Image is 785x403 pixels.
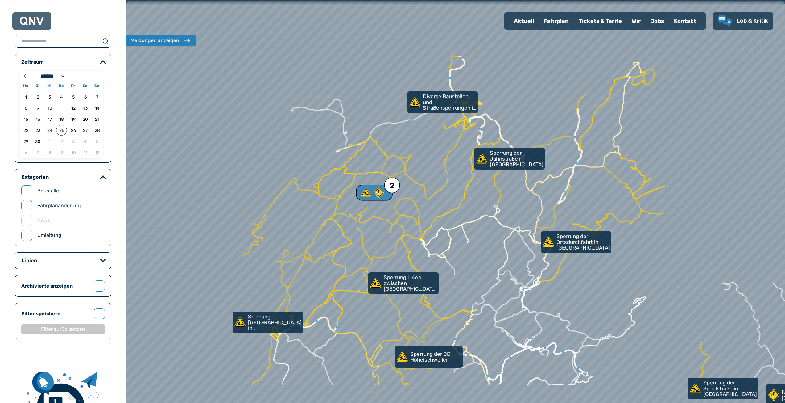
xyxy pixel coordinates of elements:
[39,73,66,79] select: Month
[44,136,55,147] span: 01.10.2025
[100,37,111,45] button: suchen
[20,17,44,25] img: QNV Logo
[20,15,44,27] a: QNV Logo
[68,91,79,102] span: 05.09.2025
[32,147,43,158] span: 07.10.2025
[21,136,31,147] span: 29.09.2025
[80,103,91,113] span: 13.09.2025
[539,13,574,29] a: Fahrplan
[21,59,44,65] legend: Zeitraum
[32,91,43,102] span: 02.09.2025
[37,217,50,224] label: News
[541,231,609,253] div: Sperrung der Ortsdurchfahrt in [GEOGRAPHIC_DATA]
[92,91,103,102] span: 07.09.2025
[556,233,610,251] p: Sperrung der Ortsdurchfahrt in [GEOGRAPHIC_DATA]
[80,125,91,136] span: 27.09.2025
[56,147,67,158] span: 09.10.2025
[688,378,756,399] div: Sperrung der Schulstraße in [GEOGRAPHIC_DATA]
[56,91,67,102] span: 04.09.2025
[79,84,91,88] span: Sa
[20,84,31,88] span: Mo
[130,37,179,44] div: Meldungen anzeigen
[56,103,67,113] span: 11.09.2025
[737,17,768,24] span: Lob & Kritik
[55,84,67,88] span: Do
[32,103,43,113] span: 09.09.2025
[37,187,59,195] label: Baustelle
[32,136,43,147] span: 30.09.2025
[363,188,385,198] div: 2
[627,13,646,29] a: Wir
[68,125,79,136] span: 26.09.2025
[32,114,43,124] span: 16.09.2025
[21,174,49,180] legend: Kategorien
[718,15,768,27] a: Lob & Kritik
[80,136,91,147] span: 04.10.2025
[92,114,103,124] span: 21.09.2025
[91,84,103,88] span: So
[368,272,439,294] a: Sperrung L 466 zwischen [GEOGRAPHIC_DATA] und [GEOGRAPHIC_DATA]
[68,114,79,124] span: 19.09.2025
[92,125,103,136] span: 28.09.2025
[43,84,55,88] span: Mi
[390,182,395,190] div: 2
[21,125,31,136] span: 22.09.2025
[56,136,67,147] span: 02.10.2025
[92,103,103,113] span: 14.09.2025
[44,103,55,113] span: 10.09.2025
[44,91,55,102] span: 03.09.2025
[92,136,103,147] span: 05.10.2025
[56,114,67,124] span: 18.09.2025
[80,91,91,102] span: 06.09.2025
[21,114,31,124] span: 15.09.2025
[68,136,79,147] span: 03.10.2025
[688,378,758,399] a: Sperrung der Schulstraße in [GEOGRAPHIC_DATA]
[80,147,91,158] span: 11.10.2025
[65,73,88,79] input: Year
[233,312,303,333] a: Sperrung [GEOGRAPHIC_DATA] in [GEOGRAPHIC_DATA]
[21,103,31,113] span: 08.09.2025
[703,380,757,397] p: Sperrung der Schulstraße in [GEOGRAPHIC_DATA]
[37,232,61,239] label: Umleitung
[474,148,542,170] div: Sperrung der Jahnstraße in [GEOGRAPHIC_DATA]
[92,147,103,158] span: 12.10.2025
[574,13,627,29] a: Tickets & Tarife
[44,114,55,124] span: 17.09.2025
[21,91,31,102] span: 01.09.2025
[541,231,611,253] a: Sperrung der Ortsdurchfahrt in [GEOGRAPHIC_DATA]
[67,84,79,88] span: Fr
[248,314,302,331] p: Sperrung [GEOGRAPHIC_DATA] in [GEOGRAPHIC_DATA]
[410,351,461,363] p: Sperrung der OD Höheischweiler
[669,13,701,29] a: Kontakt
[646,13,669,29] a: Jobs
[68,147,79,158] span: 10.10.2025
[32,125,43,136] span: 23.09.2025
[407,91,478,113] a: Diverse Baustellen und Straßensperrungen in [GEOGRAPHIC_DATA]
[368,272,436,294] div: Sperrung L 466 zwischen [GEOGRAPHIC_DATA] und [GEOGRAPHIC_DATA]
[68,103,79,113] span: 12.09.2025
[80,114,91,124] span: 20.09.2025
[44,125,55,136] span: 24.09.2025
[509,13,539,29] a: Aktuell
[395,346,463,368] a: Sperrung der OD Höheischweiler
[474,148,545,170] a: Sperrung der Jahnstraße in [GEOGRAPHIC_DATA]
[21,282,89,290] label: Archivierte anzeigen
[21,310,89,317] label: Filter speichern
[37,202,81,209] label: Fahrplanänderung
[423,94,477,111] p: Diverse Baustellen und Straßensperrungen in [GEOGRAPHIC_DATA]
[21,258,37,264] legend: Linien
[490,150,543,167] p: Sperrung der Jahnstraße in [GEOGRAPHIC_DATA]
[407,91,475,113] div: Diverse Baustellen und Straßensperrungen in [GEOGRAPHIC_DATA]
[44,147,55,158] span: 08.10.2025
[233,312,300,333] div: Sperrung [GEOGRAPHIC_DATA] in [GEOGRAPHIC_DATA]
[124,35,196,46] button: Meldungen anzeigen
[31,84,43,88] span: Di
[56,125,67,136] span: 25.09.2025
